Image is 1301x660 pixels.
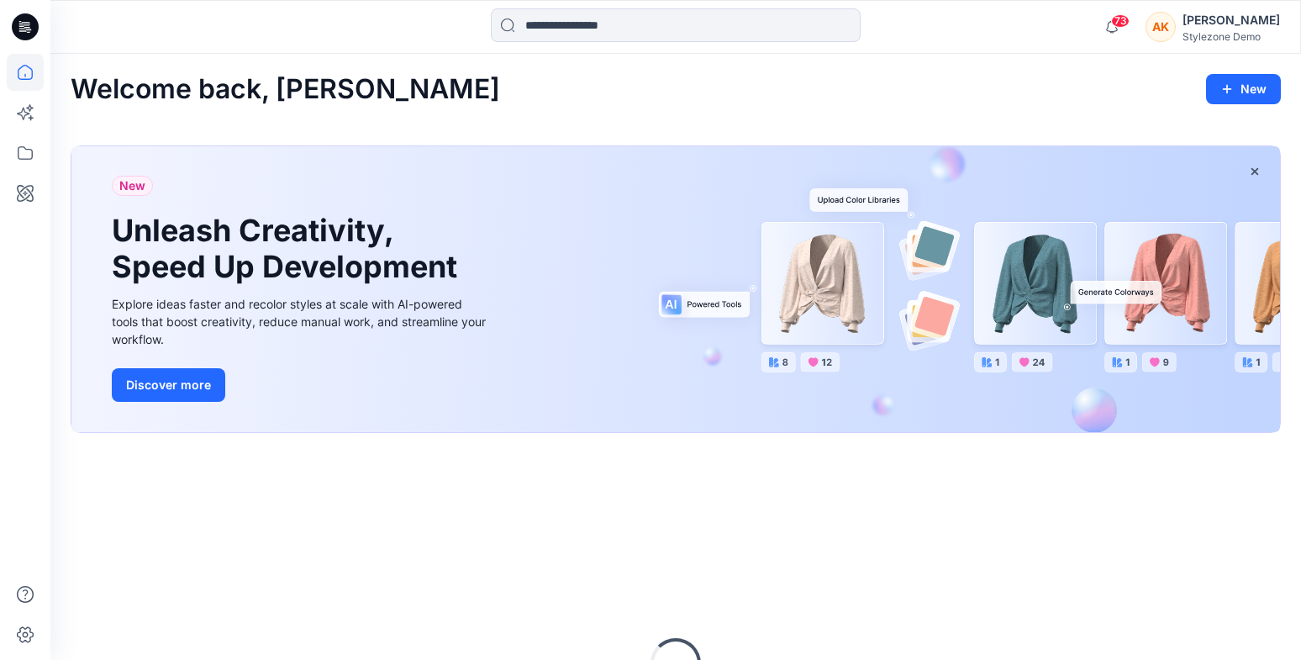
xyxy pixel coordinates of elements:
div: AK [1146,12,1176,42]
a: Discover more [112,368,490,402]
span: New [119,176,145,196]
button: Discover more [112,368,225,402]
h1: Unleash Creativity, Speed Up Development [112,213,465,285]
div: Stylezone Demo [1182,30,1280,43]
button: New [1206,74,1281,104]
div: Explore ideas faster and recolor styles at scale with AI-powered tools that boost creativity, red... [112,295,490,348]
span: 73 [1111,14,1130,28]
div: [PERSON_NAME] [1182,10,1280,30]
h2: Welcome back, [PERSON_NAME] [71,74,500,105]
